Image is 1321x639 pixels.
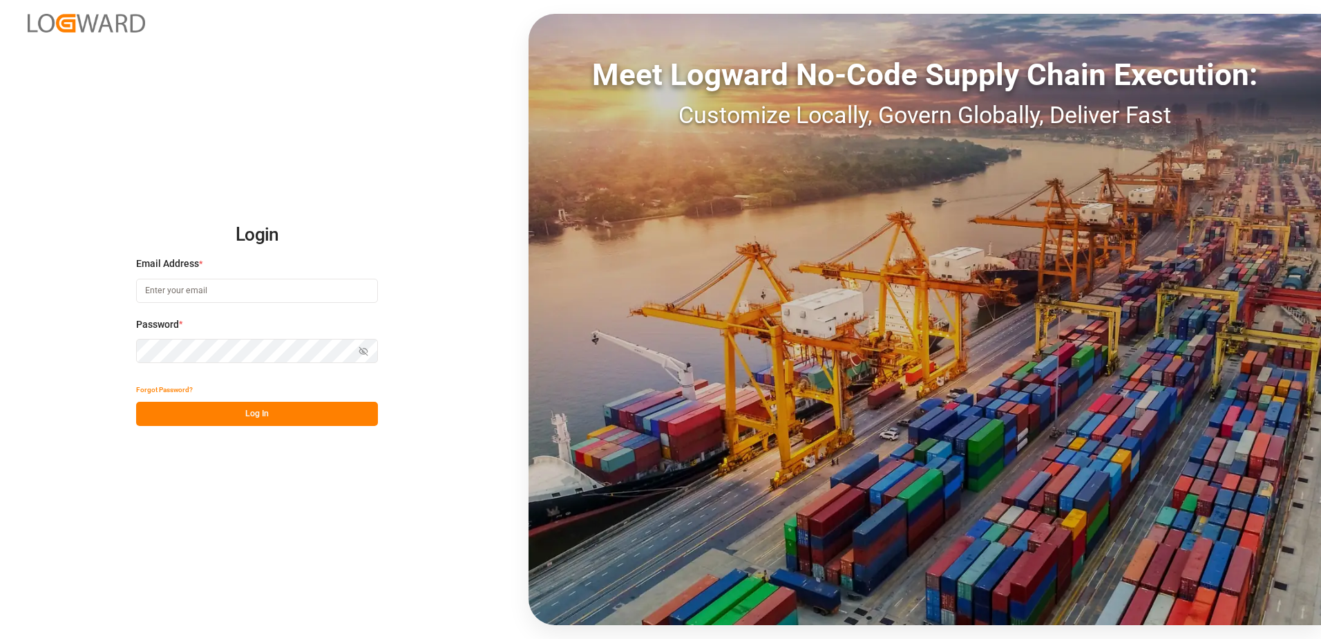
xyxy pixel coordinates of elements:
[529,98,1321,133] div: Customize Locally, Govern Globally, Deliver Fast
[28,14,145,33] img: Logward_new_orange.png
[136,317,179,332] span: Password
[529,52,1321,98] div: Meet Logward No-Code Supply Chain Execution:
[136,378,193,402] button: Forgot Password?
[136,402,378,426] button: Log In
[136,279,378,303] input: Enter your email
[136,213,378,257] h2: Login
[136,257,199,271] span: Email Address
